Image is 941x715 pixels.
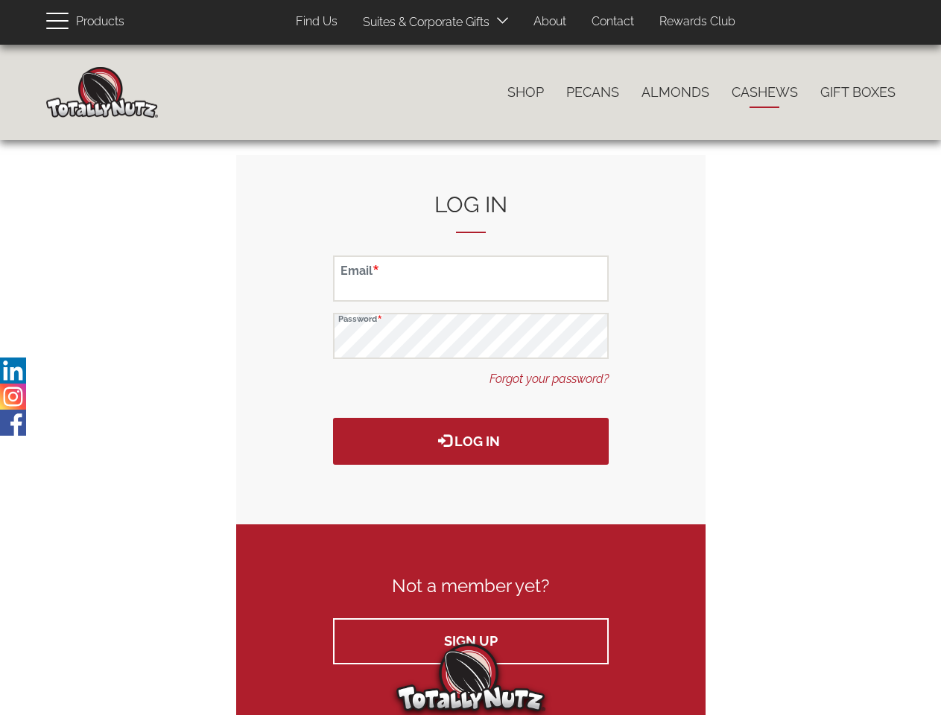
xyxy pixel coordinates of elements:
[555,77,630,108] a: Pecans
[522,7,577,36] a: About
[809,77,907,108] a: Gift Boxes
[333,576,609,596] h3: Not a member yet?
[580,7,645,36] a: Contact
[333,418,609,465] button: Log in
[496,77,555,108] a: Shop
[285,7,349,36] a: Find Us
[648,7,747,36] a: Rewards Club
[489,371,609,388] a: Forgot your password?
[630,77,720,108] a: Almonds
[76,11,124,33] span: Products
[333,618,609,664] a: Sign up
[46,67,158,118] img: Home
[352,8,494,37] a: Suites & Corporate Gifts
[333,255,609,302] input: Enter your email address.
[720,77,809,108] a: Cashews
[333,192,609,233] h2: Log in
[396,643,545,711] img: Totally Nutz Logo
